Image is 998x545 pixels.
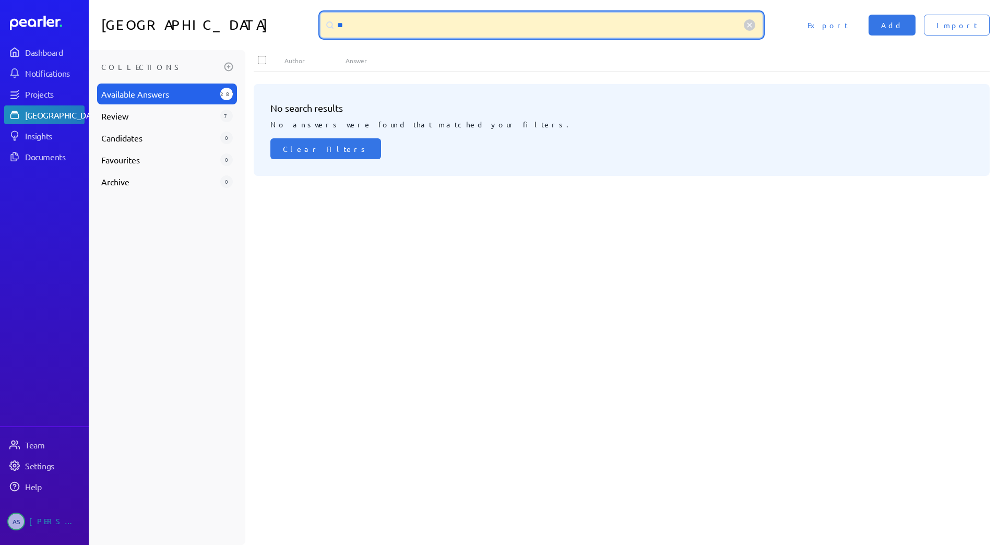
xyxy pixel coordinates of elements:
div: 0 [220,175,233,188]
button: Add [869,15,916,35]
a: Dashboard [4,43,85,62]
span: Candidates [101,132,216,144]
a: Team [4,435,85,454]
span: Review [101,110,216,122]
div: 7 [220,110,233,122]
div: 0 [220,132,233,144]
div: Help [25,481,84,492]
div: Notifications [25,68,84,78]
span: Clear Filters [283,144,369,154]
div: 0 [220,153,233,166]
div: 287 [220,88,233,100]
h1: [GEOGRAPHIC_DATA] [101,13,316,38]
div: Author [284,56,346,65]
p: No answers were found that matched your filters. [270,115,973,130]
a: AS[PERSON_NAME] [4,508,85,535]
a: Settings [4,456,85,475]
a: Notifications [4,64,85,82]
a: Insights [4,126,85,145]
span: Export [807,20,848,30]
span: Favourites [101,153,216,166]
button: Import [924,15,990,35]
div: Insights [25,131,84,141]
div: Dashboard [25,47,84,57]
a: Dashboard [10,16,85,30]
div: Projects [25,89,84,99]
a: Help [4,477,85,496]
div: Team [25,440,84,450]
div: Settings [25,460,84,471]
div: Documents [25,151,84,162]
button: Clear Filters [270,138,381,159]
span: Available Answers [101,88,216,100]
span: Import [936,20,977,30]
div: Answer [346,56,959,65]
span: Audrie Stefanini [7,513,25,530]
span: Add [881,20,903,30]
span: Archive [101,175,216,188]
a: Documents [4,147,85,166]
h3: Collections [101,58,220,75]
div: [GEOGRAPHIC_DATA] [25,110,103,120]
a: Projects [4,85,85,103]
a: [GEOGRAPHIC_DATA] [4,105,85,124]
button: Export [795,15,860,35]
h3: No search results [270,101,973,115]
div: [PERSON_NAME] [29,513,81,530]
